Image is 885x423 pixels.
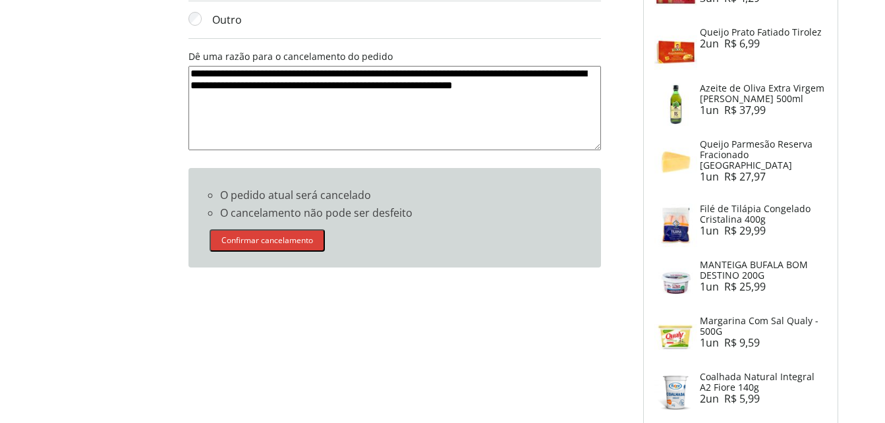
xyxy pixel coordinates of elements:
h4: Queijo Prato Fatiado Tirolez [700,27,826,38]
span: 1 un [700,335,724,350]
button: Confirmar cancelamento [210,229,325,252]
h4: Azeite de Oliva Extra Virgem [PERSON_NAME] 500ml [700,83,826,104]
span: 1 un [700,279,724,294]
li: O cancelamento não pode ser desfeito [220,207,580,224]
img: Imagem do Produto [654,139,697,182]
img: Imagem do Produto [654,260,697,302]
label: Dê uma razão para o cancelamento do pedido [188,50,393,63]
h4: Filé de Tilápia Congelado Cristalina 400g [700,204,826,225]
img: Imagem do Produto [654,27,697,70]
h4: Coalhada Natural Integral A2 Fiore 140g [700,372,826,393]
li: O pedido atual será cancelado [220,189,580,206]
span: R$ 6,99 [724,36,760,51]
span: R$ 29,99 [724,223,766,238]
span: R$ 27,97 [724,169,766,184]
span: 1 un [700,169,724,184]
span: 1 un [700,223,724,238]
span: 1 un [700,103,724,117]
span: R$ 5,99 [724,391,760,406]
label: Outro [202,12,600,28]
span: R$ 37,99 [724,103,766,117]
span: 2 un [700,391,724,406]
img: Imagem do Produto [654,372,697,414]
img: Imagem do Produto [654,316,697,358]
h4: MANTEIGA BUFALA BOM DESTINO 200G [700,260,826,281]
img: Imagem do Produto [654,204,697,246]
h4: Queijo Parmesão Reserva Fracionado [GEOGRAPHIC_DATA] [700,139,826,171]
span: R$ 9,59 [724,335,760,350]
img: Imagem do Produto [654,83,697,126]
span: R$ 25,99 [724,279,766,294]
span: 2 un [700,36,724,51]
h4: Margarina Com Sal Qualy - 500G [700,316,826,337]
